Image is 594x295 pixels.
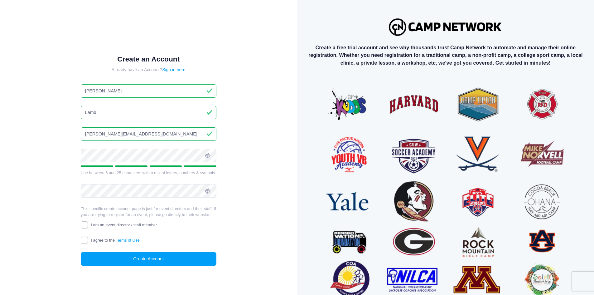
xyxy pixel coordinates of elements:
img: Logo [386,15,505,39]
input: I agree to theTerms of Use [81,237,88,244]
input: First Name [81,84,216,98]
p: This specific create account page is just for event directors and their staff. If you are trying ... [81,206,216,218]
div: Already have an Account? [81,66,216,73]
span: I am an event director / staff member [91,223,157,227]
button: Create Account [81,252,216,266]
a: Terms of Use [116,238,140,243]
h1: Create an Account [81,55,216,63]
a: Sign in here [162,67,186,72]
input: Last Name [81,106,216,119]
input: I am an event director / staff member [81,221,88,229]
p: Create a free trial account and see why thousands trust Camp Network to automate and manage their... [302,44,589,66]
span: I agree to the [91,238,139,243]
input: Email [81,127,216,141]
div: Use between 6 and 25 characters with a mix of letters, numbers & symbols. [81,170,216,176]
